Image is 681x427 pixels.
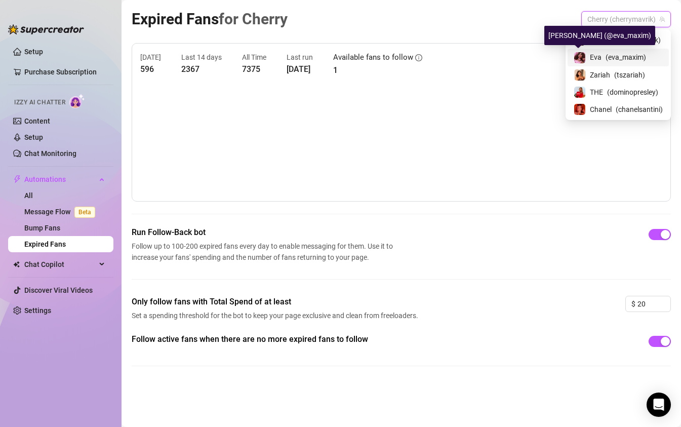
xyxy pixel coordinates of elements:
[132,241,397,263] span: Follow up to 100-200 expired fans every day to enable messaging for them. Use it to increase your...
[24,191,33,200] a: All
[132,310,421,321] span: Set a spending threshold for the bot to keep your page exclusive and clean from freeloaders.
[415,54,422,61] span: info-circle
[637,296,670,312] input: 0.00
[140,63,161,75] article: 596
[132,333,421,345] span: Follow active fans when there are no more expired fans to follow
[74,207,95,218] span: Beta
[574,52,585,63] img: Eva (@eva_maxim)
[8,24,84,34] img: logo-BBDzfeDw.svg
[13,261,20,268] img: Chat Copilot
[590,87,603,98] span: THE
[14,98,65,107] span: Izzy AI Chatter
[614,69,645,81] span: ( tszariah )
[219,10,288,28] span: for Cherry
[24,171,96,187] span: Automations
[606,52,646,63] span: ( eva_maxim )
[24,286,93,294] a: Discover Viral Videos
[24,117,50,125] a: Content
[24,64,105,80] a: Purchase Subscription
[647,393,671,417] div: Open Intercom Messenger
[13,175,21,183] span: thunderbolt
[607,87,658,98] span: ( dominopresley )
[24,48,43,56] a: Setup
[24,208,99,216] a: Message FlowBeta
[24,306,51,315] a: Settings
[69,94,85,108] img: AI Chatter
[181,63,222,75] article: 2367
[616,104,663,115] span: ( chanelsantini )
[132,226,397,239] span: Run Follow-Back bot
[24,256,96,273] span: Chat Copilot
[181,52,222,63] article: Last 14 days
[590,104,612,115] span: Chanel
[140,52,161,63] article: [DATE]
[287,52,313,63] article: Last run
[287,63,313,75] article: [DATE]
[544,26,655,45] div: [PERSON_NAME] (@eva_maxim)
[574,69,585,81] img: Zariah (@tszariah)
[132,296,421,308] span: Only follow fans with Total Spend of at least
[590,52,602,63] span: Eva
[333,64,422,76] article: 1
[574,104,585,115] img: Chanel (@chanelsantini)
[24,224,60,232] a: Bump Fans
[587,12,665,27] span: Cherry (cherrymavrik)
[574,87,585,98] img: THE (@dominopresley)
[242,52,266,63] article: All Time
[24,240,66,248] a: Expired Fans
[659,16,665,22] span: team
[132,7,288,31] article: Expired Fans
[24,149,76,158] a: Chat Monitoring
[242,63,266,75] article: 7375
[24,133,43,141] a: Setup
[333,52,413,64] article: Available fans to follow
[590,69,610,81] span: Zariah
